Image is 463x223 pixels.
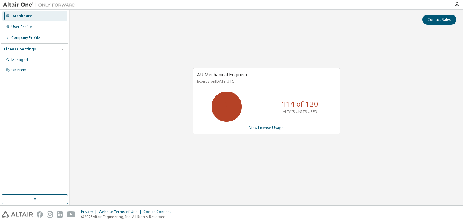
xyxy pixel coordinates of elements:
div: Managed [11,57,28,62]
div: Dashboard [11,14,32,18]
span: AU Mechanical Engineer [197,71,248,77]
p: ALTAIR UNITS USED [283,109,317,114]
button: Contact Sales [422,15,456,25]
p: Expires on [DATE] UTC [197,79,335,84]
img: youtube.svg [67,211,75,218]
div: Company Profile [11,35,40,40]
img: facebook.svg [37,211,43,218]
p: © 2025 Altair Engineering, Inc. All Rights Reserved. [81,214,175,219]
img: Altair One [3,2,79,8]
img: altair_logo.svg [2,211,33,218]
div: User Profile [11,24,32,29]
div: On Prem [11,68,26,73]
div: Website Terms of Use [99,209,143,214]
div: Cookie Consent [143,209,175,214]
p: 114 of 120 [282,99,318,109]
img: linkedin.svg [57,211,63,218]
div: License Settings [4,47,36,52]
a: View License Usage [249,125,284,130]
img: instagram.svg [47,211,53,218]
div: Privacy [81,209,99,214]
